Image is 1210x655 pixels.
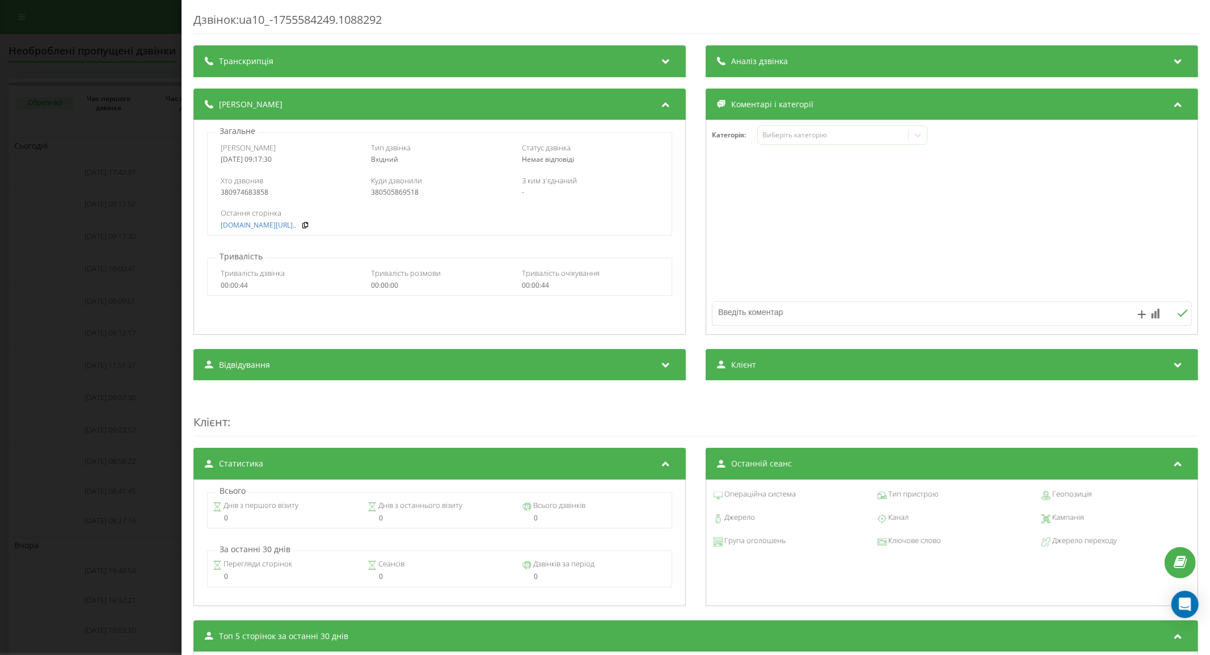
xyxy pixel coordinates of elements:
p: Загальне [217,125,258,137]
span: [PERSON_NAME] [219,99,283,110]
span: Днів з останнього візиту [377,500,462,511]
span: Днів з першого візиту [222,500,298,511]
div: 00:00:00 [371,282,508,289]
span: З ким з'єднаний [522,175,577,186]
span: Операційна система [723,489,796,500]
span: Геопозиція [1051,489,1092,500]
span: Джерело [723,512,755,523]
p: Тривалість [217,251,265,262]
span: Всього дзвінків [532,500,585,511]
div: 0 [368,514,512,522]
span: Куди дзвонили [371,175,422,186]
span: [PERSON_NAME] [221,142,276,153]
p: За останні 30 днів [217,544,293,555]
div: 380974683858 [221,188,357,196]
span: Клієнт [193,414,227,430]
div: Виберіть категорію [762,131,904,140]
div: 0 [213,573,357,581]
span: Ключове слово [887,535,941,547]
span: Перегляди сторінок [222,559,292,570]
span: Тип пристрою [887,489,938,500]
span: Тип дзвінка [371,142,411,153]
span: Коментарі і категорії [731,99,813,110]
span: Дзвінків за період [532,559,595,570]
span: Група оголошень [723,535,786,547]
span: Аналіз дзвінка [731,56,788,67]
span: Останній сеанс [731,458,792,469]
span: Остання сторінка [221,208,281,218]
span: Канал [887,512,909,523]
p: Всього [217,485,248,497]
div: 0 [368,573,512,581]
span: Джерело переходу [1051,535,1117,547]
div: Дзвінок : ua10_-1755584249.1088292 [193,12,1198,34]
span: Тривалість розмови [371,268,441,278]
div: 00:00:44 [221,282,357,289]
div: 00:00:44 [522,282,659,289]
span: Статистика [219,458,263,469]
div: 0 [522,573,667,581]
span: Сеансів [377,559,404,570]
div: [DATE] 09:17:30 [221,156,357,163]
h4: Категорія : [712,131,757,139]
span: Відвідування [219,359,270,371]
span: Тривалість очікування [522,268,600,278]
span: Клієнт [731,359,756,371]
div: - [522,188,659,196]
div: 0 [213,514,357,522]
span: Немає відповіді [522,154,574,164]
div: Open Intercom Messenger [1171,591,1199,618]
div: 0 [522,514,667,522]
span: Топ 5 сторінок за останні 30 днів [219,631,348,642]
span: Кампанія [1051,512,1084,523]
span: Тривалість дзвінка [221,268,285,278]
div: 380505869518 [371,188,508,196]
a: [DOMAIN_NAME][URL].. [221,221,296,229]
span: Вхідний [371,154,398,164]
div: : [193,392,1198,436]
span: Транскрипція [219,56,273,67]
span: Хто дзвонив [221,175,263,186]
span: Статус дзвінка [522,142,571,153]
